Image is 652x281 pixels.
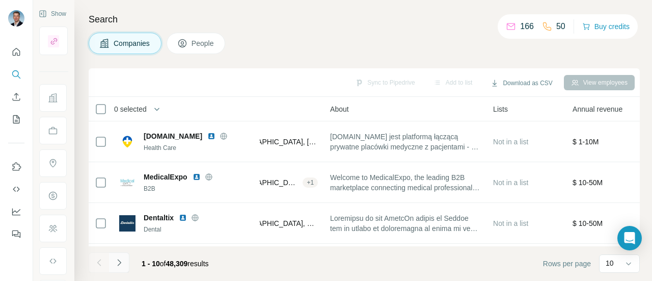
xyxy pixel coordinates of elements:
span: $ 10-50M [573,178,603,187]
span: [DOMAIN_NAME] [144,131,202,141]
button: My lists [8,110,24,129]
span: results [142,260,209,268]
span: Not in a list [493,138,528,146]
span: Dentaltix [144,213,174,223]
button: Search [8,65,24,84]
span: Companies [114,38,151,48]
span: 48,309 [166,260,188,268]
button: Buy credits [582,19,630,34]
div: Health Care [144,143,254,152]
button: Show [32,6,73,21]
div: + 1 [303,178,318,187]
span: Annual revenue [573,104,622,114]
span: [DOMAIN_NAME] jest platformą łączącą prywatne placówki medyczne z pacjentami - w naszych zasobach... [330,132,481,152]
span: $ 1-10M [573,138,599,146]
img: LinkedIn logo [207,132,215,140]
span: Lists [493,104,508,114]
img: Avatar [8,10,24,27]
div: B2B [144,184,254,193]
button: Use Surfe API [8,180,24,198]
span: Welcome to MedicalExpo, the leading B2B marketplace connecting medical professionals with quality... [330,172,481,193]
span: Not in a list [493,178,528,187]
span: of [160,260,166,268]
span: People [192,38,215,48]
span: MedicalExpo [144,172,187,182]
img: Logo of MedicalExpo [119,174,135,191]
div: Dental [144,225,254,234]
span: [GEOGRAPHIC_DATA] [229,177,298,188]
h4: Search [89,12,640,27]
img: LinkedIn logo [179,214,187,222]
p: 166 [520,20,534,33]
button: Feedback [8,225,24,243]
img: Logo of kliniki.pl [119,134,135,150]
button: Use Surfe on LinkedIn [8,158,24,176]
img: Logo of Dentaltix [119,215,135,232]
span: Rows per page [543,259,591,269]
button: Dashboard [8,202,24,221]
span: $ 10-50M [573,219,603,227]
span: [GEOGRAPHIC_DATA], Community of [GEOGRAPHIC_DATA] [229,218,318,228]
button: Enrich CSV [8,88,24,106]
img: LinkedIn logo [193,173,201,181]
span: Loremipsu do sit AmetcOn adipis el Seddoe tem in utlabo et doloremagna al enima mi ve quisnostrud... [330,213,481,234]
span: 0 selected [114,104,147,114]
p: 10 [606,258,614,268]
div: Open Intercom Messenger [617,226,642,250]
button: Download as CSV [483,75,559,91]
span: Not in a list [493,219,528,227]
span: About [330,104,349,114]
button: Navigate to next page [109,252,129,273]
span: [GEOGRAPHIC_DATA], [GEOGRAPHIC_DATA] [229,137,318,147]
p: 50 [556,20,565,33]
span: 1 - 10 [142,260,160,268]
button: Quick start [8,43,24,61]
